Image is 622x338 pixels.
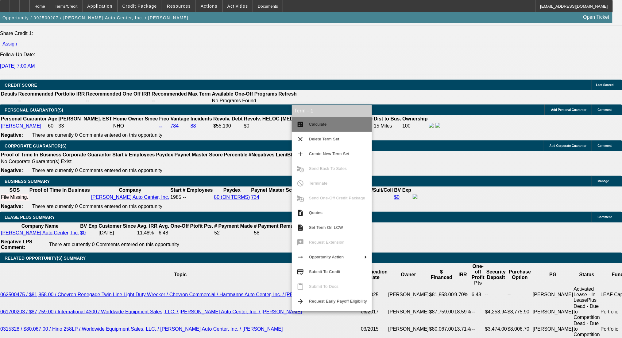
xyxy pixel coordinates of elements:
[244,116,324,121] b: Revolv. HELOC [MEDICAL_DATA].
[170,194,182,201] td: 1985
[167,4,191,9] span: Resources
[251,195,260,200] a: 734
[159,123,163,128] a: --
[162,0,195,12] button: Resources
[388,286,429,303] td: [PERSON_NAME]
[507,303,532,320] td: $8,775.90
[507,320,532,338] td: $8,006.70
[159,116,169,121] b: Fico
[485,263,507,286] th: Security Deposit
[276,152,315,157] b: Lien/Bk/Suit/Coll
[1,239,32,250] b: Negative LPS Comment:
[18,91,85,97] th: Recommended Portfolio IRR
[1,195,28,200] div: File Missing.
[21,223,59,229] b: Company Name
[113,116,158,121] b: Home Owner Since
[137,223,157,229] b: Avg. IRR
[183,195,186,200] span: --
[59,116,112,121] b: [PERSON_NAME]. EST
[598,215,612,219] span: Comment
[596,83,615,87] span: Last Scored:
[212,91,278,97] th: Available One-Off Programs
[254,230,305,236] td: 58
[361,286,388,303] td: 06/2025
[309,210,323,215] span: Quotes
[297,224,304,231] mat-icon: description
[394,195,400,200] a: $0
[429,303,454,320] td: $87,759.00
[361,320,388,338] td: 03/2015
[309,255,344,259] span: Opportunity Action
[151,98,211,104] td: --
[171,123,179,128] a: 784
[507,286,532,303] td: --
[454,263,471,286] th: IRR
[1,230,79,235] a: [PERSON_NAME] Auto Center, Inc.
[471,286,485,303] td: 6.48
[1,159,336,165] td: No Corporate Guarantor(s) Exist
[454,303,471,320] td: 18.59%
[5,256,86,261] span: RELATED OPPORTUNITY(S) SUMMARY
[137,230,158,236] td: 11.48%
[5,179,50,184] span: BUSINESS SUMMARY
[532,303,574,320] td: [PERSON_NAME]
[402,116,428,121] b: Ownership
[86,91,151,97] th: Recommended One Off IRR
[86,98,151,104] td: --
[191,116,212,121] b: Incidents
[309,225,343,230] span: Set Term On LCW
[454,320,471,338] td: 13.71%
[435,123,440,128] img: linkedin-icon.png
[183,187,213,193] b: # Employees
[297,253,304,261] mat-icon: arrow_right_alt
[574,303,600,320] td: Dead - Due to Competition
[574,286,600,303] td: Activated Lease - In LeasePlus
[532,263,574,286] th: PG
[5,83,37,88] span: CREDIT SCORE
[214,195,250,200] a: 80 (ON TERMS)
[49,242,179,247] span: There are currently 0 Comments entered on this opportunity
[0,309,302,314] a: 061700203 / $87,759.00 / International 4300 / Worldwide Equipment Sales, LLC. / [PERSON_NAME] Aut...
[297,298,304,305] mat-icon: arrow_forward
[551,108,587,112] span: Add Personal Guarantor
[471,263,485,286] th: One-off Profit Pts
[598,144,612,147] span: Comment
[402,123,428,129] td: 100
[454,286,471,303] td: 9.70%
[214,230,253,236] td: 52
[159,223,213,229] b: Avg. One-Off Ptofit Pts.
[297,136,304,143] mat-icon: clear
[361,263,388,286] th: Application Date
[29,187,90,193] th: Proof of Time In Business
[388,263,429,286] th: Owner
[48,123,57,129] td: 60
[18,98,85,104] td: --
[5,143,67,148] span: CORPORATE GUARANTOR(S)
[297,121,304,128] mat-icon: calculate
[471,303,485,320] td: --
[251,187,299,193] b: Paynet Master Score
[112,152,123,157] b: Start
[1,116,47,121] b: Personal Guarantor
[5,215,55,220] span: LEASE PLUS SUMMARY
[581,12,612,22] a: Open Ticket
[170,187,181,193] b: Start
[63,152,111,157] b: Corporate Guarantor
[297,268,304,276] mat-icon: credit_score
[471,320,485,338] td: --
[244,123,324,129] td: $0
[0,326,283,332] a: 0315328 / $80,067.00 / Hino 258LP / Worldwide Equipment Sales, LLC. / [PERSON_NAME] Auto Center, ...
[201,4,218,9] span: Actions
[214,223,253,229] b: # Payment Made
[158,230,213,236] td: 6.48
[550,144,587,147] span: Add Corporate Guarantor
[2,15,188,20] span: Opportunity / 092500207 / [PERSON_NAME] Auto Center, Inc. / [PERSON_NAME]
[309,122,327,127] span: Calculate
[223,187,241,193] b: Paydex
[175,152,223,157] b: Paynet Master Score
[83,0,117,12] button: Application
[0,292,360,297] a: 062500475 / $81,858.00 / Chevron Renegade Twin Line Light Duty Wrecker / Chevron Commercial / Har...
[361,303,388,320] td: 06/2017
[309,299,367,304] span: Request Early Payoff Eligibility
[224,152,247,157] b: Percentile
